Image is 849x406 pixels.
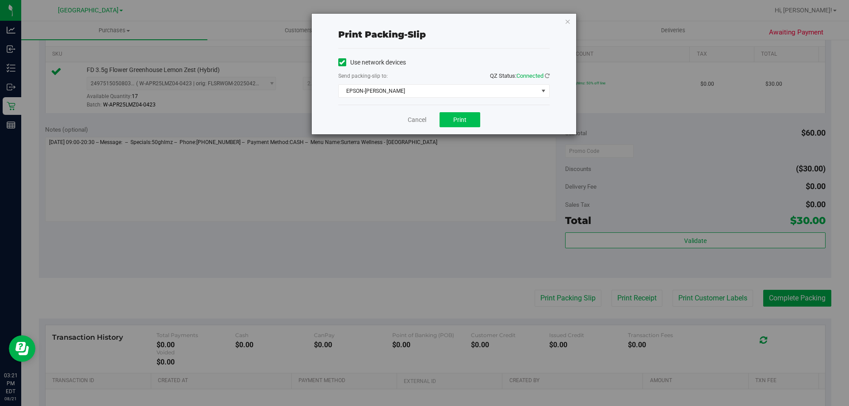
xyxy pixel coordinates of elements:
span: Connected [516,72,543,79]
span: EPSON-[PERSON_NAME] [339,85,538,97]
iframe: Resource center [9,335,35,362]
span: QZ Status: [490,72,550,79]
label: Send packing-slip to: [338,72,388,80]
span: Print [453,116,467,123]
button: Print [440,112,480,127]
a: Cancel [408,115,426,125]
span: select [538,85,549,97]
span: Print packing-slip [338,29,426,40]
label: Use network devices [338,58,406,67]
